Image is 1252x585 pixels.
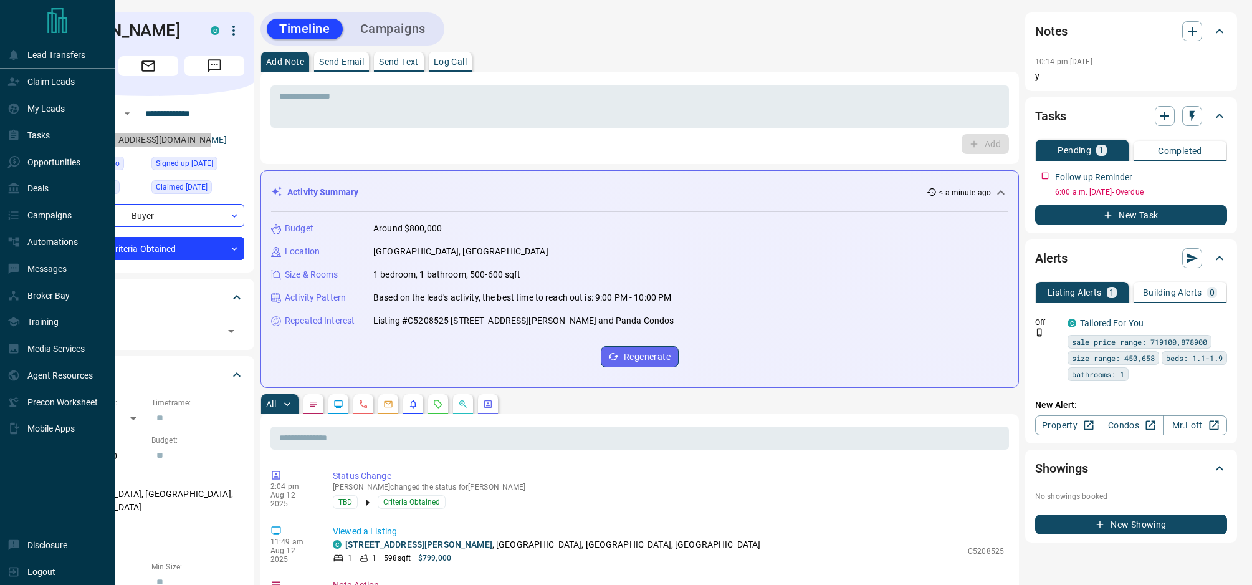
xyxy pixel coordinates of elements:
p: 0 [1210,288,1215,297]
p: 2:04 pm [270,482,314,491]
p: Aug 12 2025 [270,491,314,508]
p: 1 [372,553,376,564]
p: No showings booked [1035,491,1227,502]
div: Buyer [52,204,244,227]
div: Criteria Obtained [52,237,244,260]
p: 1 [1099,146,1104,155]
span: Claimed [DATE] [156,181,208,193]
p: 1 [1109,288,1114,297]
div: Showings [1035,453,1227,483]
span: sale price range: 719100,878900 [1072,336,1207,348]
div: condos.ca [1068,319,1076,327]
p: 10:14 pm [DATE] [1035,57,1092,66]
p: Min Size: [151,561,244,573]
p: Off [1035,317,1060,328]
h1: [PERSON_NAME] [52,21,192,41]
p: Add Note [266,57,304,66]
p: Listing #C5208525 [STREET_ADDRESS][PERSON_NAME] and Panda Condos [373,314,674,327]
button: Regenerate [601,346,679,367]
div: Criteria [52,360,244,390]
span: bathrooms: 1 [1072,368,1124,380]
span: beds: 1.1-1.9 [1166,352,1223,364]
p: Motivation: [52,524,244,535]
p: Activity Summary [287,186,358,199]
div: Tags [52,283,244,312]
div: Notes [1035,16,1227,46]
p: Send Text [379,57,419,66]
a: Condos [1099,415,1163,435]
p: Around $800,000 [373,222,442,235]
p: Pending [1058,146,1091,155]
p: C5208525 [968,546,1004,557]
p: 598 sqft [384,553,411,564]
a: [STREET_ADDRESS][PERSON_NAME] [345,539,492,549]
p: [PERSON_NAME] changed the status for [PERSON_NAME] [333,483,1004,491]
span: Message [184,56,244,76]
svg: Push Notification Only [1035,328,1044,337]
span: size range: 450,658 [1072,352,1155,364]
a: Tailored For You [1080,318,1144,328]
span: Criteria Obtained [383,496,440,508]
p: y [1035,70,1227,83]
span: Signed up [DATE] [156,157,213,170]
p: Viewed a Listing [333,525,1004,538]
h2: Alerts [1035,248,1068,268]
button: Open [120,106,135,121]
div: condos.ca [211,26,219,35]
p: Based on the lead's activity, the best time to reach out is: 9:00 PM - 10:00 PM [373,291,671,304]
p: < a minute ago [939,187,991,198]
div: Sun Aug 10 2025 [151,157,244,174]
p: [GEOGRAPHIC_DATA], [GEOGRAPHIC_DATA], [GEOGRAPHIC_DATA] [52,484,244,518]
p: $799,000 [418,553,451,564]
p: Repeated Interest [285,314,355,327]
p: Follow up Reminder [1055,171,1132,184]
svg: Lead Browsing Activity [333,399,343,409]
button: Campaigns [348,19,438,39]
div: Activity Summary< a minute ago [271,181,1008,204]
p: Timeframe: [151,397,244,409]
p: Location [285,245,320,258]
p: Activity Pattern [285,291,346,304]
p: Size & Rooms [285,268,338,281]
p: All [266,400,276,409]
svg: Opportunities [458,399,468,409]
p: Listing Alerts [1048,288,1102,297]
p: 11:49 am [270,538,314,546]
p: Areas Searched: [52,473,244,484]
svg: Agent Actions [483,399,493,409]
button: Open [222,322,240,340]
span: TBD [338,496,352,508]
div: condos.ca [333,540,342,549]
p: Send Email [319,57,364,66]
p: New Alert: [1035,399,1227,412]
p: Aug 12 2025 [270,546,314,564]
p: 1 [348,553,352,564]
a: Mr.Loft [1163,415,1227,435]
p: Budget: [151,435,244,446]
p: Budget [285,222,313,235]
button: Timeline [267,19,343,39]
p: [GEOGRAPHIC_DATA], [GEOGRAPHIC_DATA] [373,245,548,258]
h2: Showings [1035,458,1088,478]
h2: Tasks [1035,106,1066,126]
a: Property [1035,415,1099,435]
p: 1 bedroom, 1 bathroom, 500-600 sqft [373,268,521,281]
svg: Calls [358,399,368,409]
button: New Task [1035,205,1227,225]
p: 6:00 a.m. [DATE] - Overdue [1055,186,1227,198]
p: , [GEOGRAPHIC_DATA], [GEOGRAPHIC_DATA], [GEOGRAPHIC_DATA] [345,538,760,551]
span: Email [118,56,178,76]
h2: Notes [1035,21,1068,41]
button: New Showing [1035,515,1227,534]
div: Sun Aug 10 2025 [151,180,244,198]
div: Alerts [1035,243,1227,273]
p: Completed [1158,147,1202,155]
svg: Emails [383,399,393,409]
svg: Notes [308,399,318,409]
p: Building Alerts [1143,288,1202,297]
svg: Requests [433,399,443,409]
svg: Listing Alerts [408,399,418,409]
p: Log Call [434,57,467,66]
p: Status Change [333,470,1004,483]
div: Tasks [1035,101,1227,131]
